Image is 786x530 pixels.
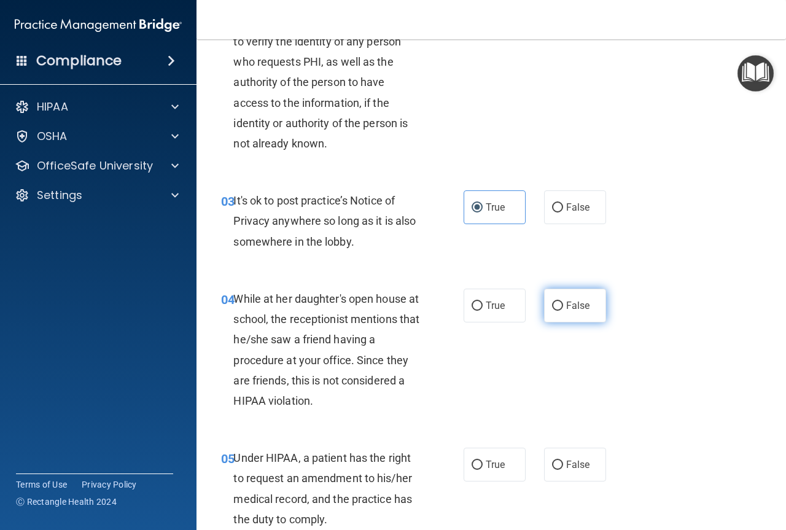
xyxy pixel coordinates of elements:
[15,129,179,144] a: OSHA
[566,300,590,311] span: False
[486,201,505,213] span: True
[37,188,82,203] p: Settings
[472,203,483,212] input: True
[566,459,590,470] span: False
[233,194,416,247] span: It's ok to post practice’s Notice of Privacy anywhere so long as it is also somewhere in the lobby.
[16,496,117,508] span: Ⓒ Rectangle Health 2024
[221,292,235,307] span: 04
[221,194,235,209] span: 03
[552,203,563,212] input: False
[472,461,483,470] input: True
[16,478,67,491] a: Terms of Use
[552,302,563,311] input: False
[737,55,774,92] button: Open Resource Center
[486,459,505,470] span: True
[15,158,179,173] a: OfficeSafe University
[36,52,122,69] h4: Compliance
[37,99,68,114] p: HIPAA
[15,99,179,114] a: HIPAA
[233,451,412,526] span: Under HIPAA, a patient has the right to request an amendment to his/her medical record, and the p...
[15,13,182,37] img: PMB logo
[37,129,68,144] p: OSHA
[221,451,235,466] span: 05
[37,158,153,173] p: OfficeSafe University
[233,292,419,407] span: While at her daughter's open house at school, the receptionist mentions that he/she saw a friend ...
[552,461,563,470] input: False
[472,302,483,311] input: True
[566,201,590,213] span: False
[82,478,137,491] a: Privacy Policy
[15,188,179,203] a: Settings
[486,300,505,311] span: True
[725,445,771,492] iframe: Drift Widget Chat Controller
